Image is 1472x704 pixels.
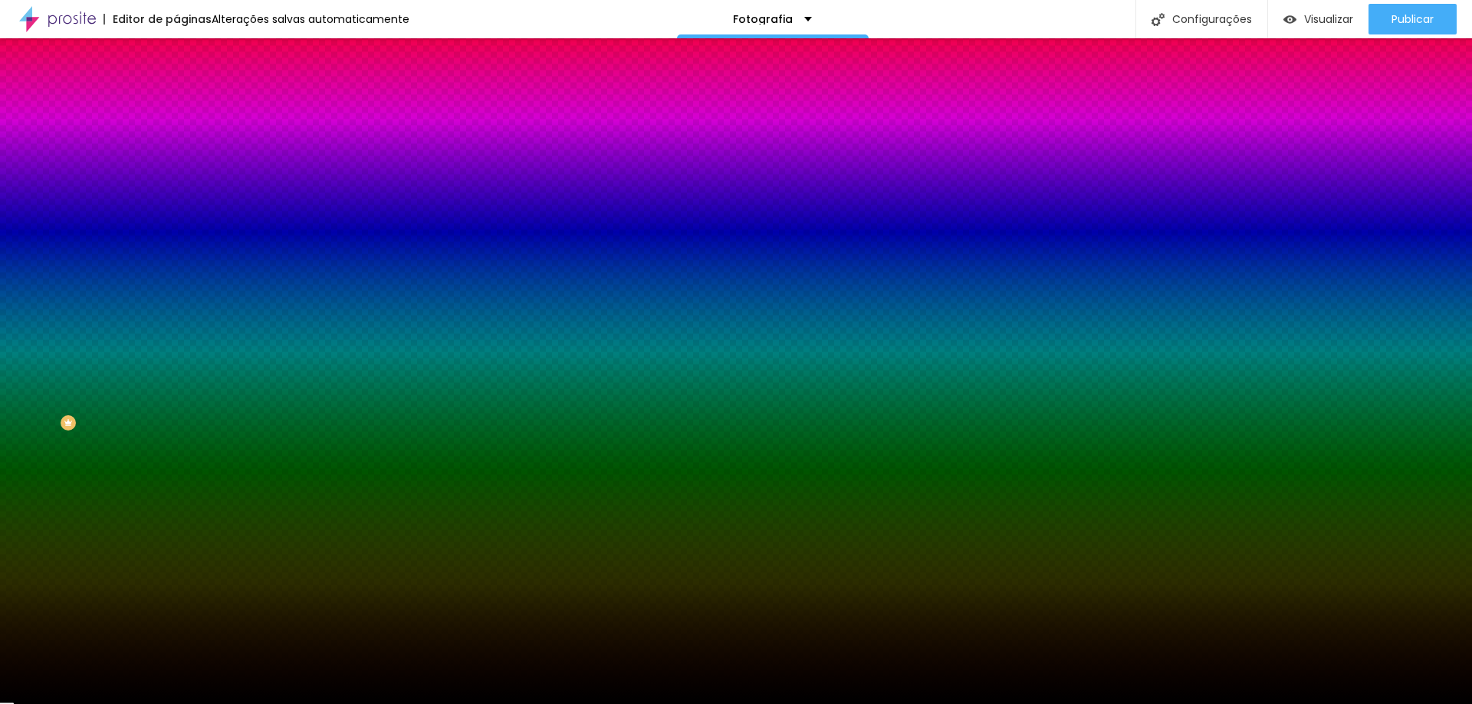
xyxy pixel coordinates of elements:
[103,14,212,25] div: Editor de páginas
[1268,4,1368,34] button: Visualizar
[733,14,793,25] p: Fotografia
[1152,13,1165,26] img: Icone
[1368,4,1457,34] button: Publicar
[1304,13,1353,25] span: Visualizar
[1391,13,1434,25] span: Publicar
[212,14,409,25] div: Alterações salvas automaticamente
[1283,13,1296,26] img: view-1.svg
